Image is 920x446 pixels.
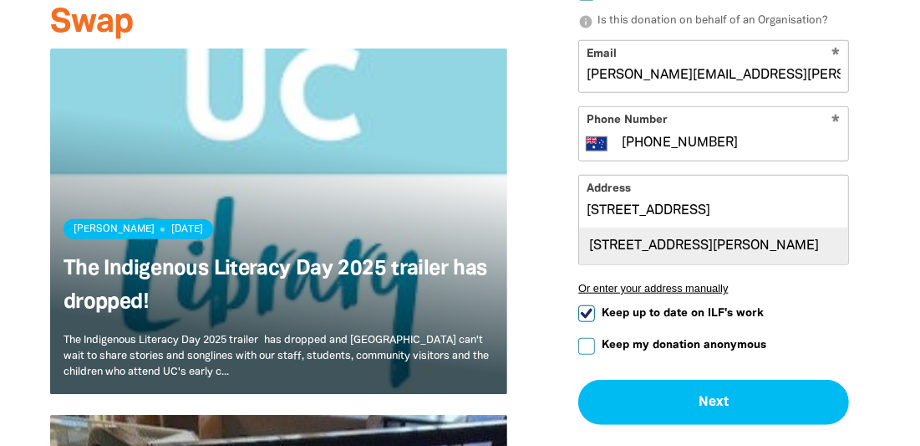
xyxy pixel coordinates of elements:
[578,282,849,295] button: Or enter your address manually
[578,337,595,354] input: Keep my donation anonymous
[578,13,593,28] i: info
[578,13,849,29] p: Is this donation on behalf of an Organisation?
[578,379,849,424] button: Next
[579,228,848,264] div: [STREET_ADDRESS][PERSON_NAME]
[831,114,840,130] i: Required
[64,259,487,312] a: The Indigenous Literacy Day 2025 trailer has dropped!
[602,337,766,353] span: Keep my donation anonymous
[602,305,764,320] span: Keep up to date on ILF's work
[578,305,595,321] input: Keep up to date on ILF's work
